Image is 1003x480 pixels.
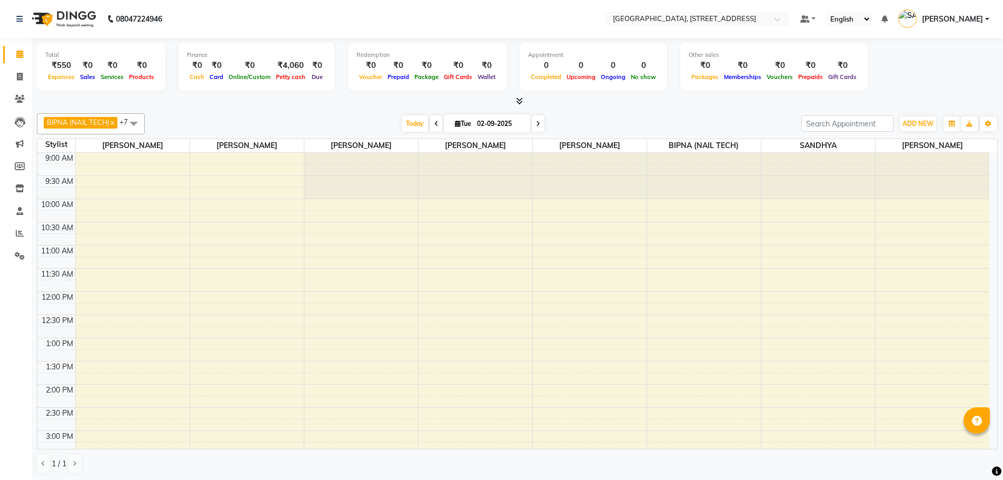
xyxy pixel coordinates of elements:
div: ₹0 [207,60,226,72]
span: Packages [689,73,721,81]
span: Services [98,73,126,81]
div: ₹0 [126,60,157,72]
span: Tue [452,120,474,128]
span: [PERSON_NAME] [922,14,983,25]
div: ₹0 [77,60,98,72]
span: Prepaids [796,73,826,81]
div: 10:00 AM [39,199,75,210]
input: Search Appointment [801,115,893,132]
div: 10:30 AM [39,222,75,233]
div: Appointment [528,51,659,60]
a: x [110,118,114,126]
div: ₹0 [441,60,475,72]
span: BIPNA (NAIL TECH) [647,139,761,152]
div: ₹0 [826,60,859,72]
input: 2025-09-02 [474,116,527,132]
span: Expenses [45,73,77,81]
span: Memberships [721,73,764,81]
button: ADD NEW [900,116,936,131]
div: 12:00 PM [39,292,75,303]
div: 11:30 AM [39,269,75,280]
div: ₹0 [796,60,826,72]
div: Total [45,51,157,60]
span: [PERSON_NAME] [76,139,190,152]
div: 0 [598,60,628,72]
span: 1 / 1 [52,458,66,469]
span: [PERSON_NAME] [876,139,990,152]
iframe: chat widget [959,438,992,469]
b: 08047224946 [116,4,162,34]
div: Other sales [689,51,859,60]
span: Wallet [475,73,498,81]
div: 2:30 PM [44,408,75,419]
span: Sales [77,73,98,81]
div: ₹0 [385,60,412,72]
span: Products [126,73,157,81]
span: SANDHYA [761,139,875,152]
div: 0 [528,60,564,72]
span: [PERSON_NAME] [419,139,532,152]
div: 9:00 AM [43,153,75,164]
div: Redemption [356,51,498,60]
img: SANJU CHHETRI [898,9,917,28]
span: Upcoming [564,73,598,81]
span: [PERSON_NAME] [533,139,647,152]
span: [PERSON_NAME] [190,139,304,152]
span: Online/Custom [226,73,273,81]
div: ₹0 [187,60,207,72]
div: Stylist [37,139,75,150]
div: Finance [187,51,326,60]
span: Today [402,115,428,132]
span: Ongoing [598,73,628,81]
span: Gift Cards [826,73,859,81]
span: Package [412,73,441,81]
span: Voucher [356,73,385,81]
span: Due [309,73,325,81]
span: Completed [528,73,564,81]
div: 12:30 PM [39,315,75,326]
div: 9:30 AM [43,176,75,187]
div: 3:00 PM [44,431,75,442]
div: ₹0 [356,60,385,72]
img: logo [27,4,99,34]
span: Gift Cards [441,73,475,81]
span: Petty cash [273,73,308,81]
div: ₹0 [721,60,764,72]
span: +7 [120,117,136,126]
div: ₹0 [412,60,441,72]
div: ₹0 [689,60,721,72]
div: ₹0 [98,60,126,72]
div: 0 [564,60,598,72]
div: 1:00 PM [44,338,75,349]
span: Card [207,73,226,81]
div: ₹4,060 [273,60,308,72]
div: ₹0 [475,60,498,72]
div: 0 [628,60,659,72]
div: 2:00 PM [44,385,75,396]
div: ₹550 [45,60,77,72]
span: No show [628,73,659,81]
span: Vouchers [764,73,796,81]
span: Prepaid [385,73,412,81]
span: [PERSON_NAME] [304,139,418,152]
div: ₹0 [226,60,273,72]
span: BIPNA (NAIL TECH) [47,118,110,126]
div: 11:00 AM [39,246,75,257]
div: 1:30 PM [44,361,75,373]
div: ₹0 [764,60,796,72]
span: Cash [187,73,207,81]
div: ₹0 [308,60,326,72]
span: ADD NEW [902,120,934,128]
